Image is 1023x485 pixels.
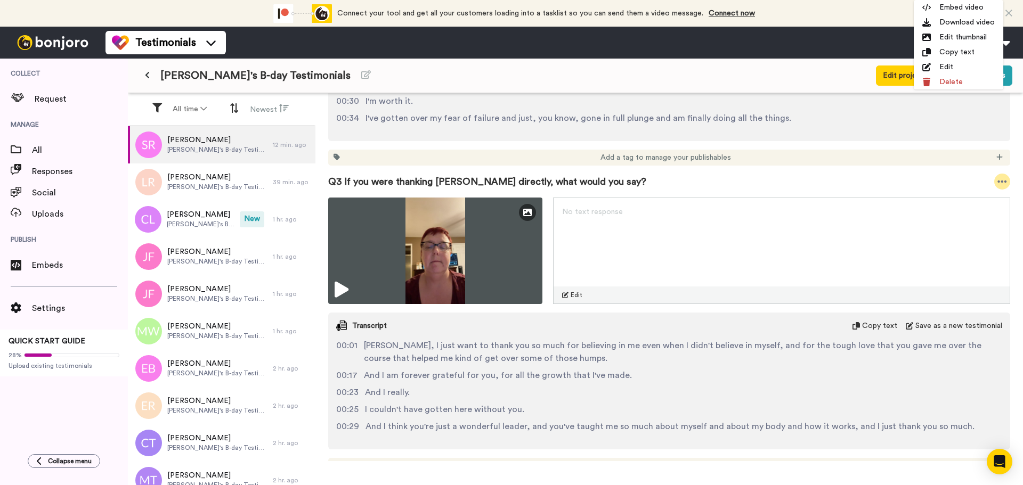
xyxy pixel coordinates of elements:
[365,386,410,399] span: And I really.
[914,45,1003,60] li: Copy text
[9,361,119,370] span: Upload existing testimonials
[336,320,347,331] img: transcript.svg
[167,246,267,257] span: [PERSON_NAME]
[112,34,129,51] img: tm-color.svg
[273,439,310,447] div: 2 hr. ago
[336,339,358,365] span: 00:01
[709,10,755,17] a: Connect now
[876,65,931,86] button: Edit project
[167,257,267,266] span: [PERSON_NAME]'s B-day Testimonials
[273,4,332,23] div: animation
[167,145,267,154] span: [PERSON_NAME]'s B-day Testimonials
[352,320,387,331] span: Transcript
[240,211,264,227] span: New
[273,327,310,335] div: 1 hr. ago
[135,392,162,419] img: er.png
[135,355,162,382] img: eb.png
[167,209,234,220] span: [PERSON_NAME]
[337,10,703,17] span: Connect your tool and get all your customers loading into a tasklist so you can send them a video...
[48,457,92,465] span: Collapse menu
[167,294,267,303] span: [PERSON_NAME]'s B-day Testimonials
[135,131,162,158] img: sr.png
[32,302,128,315] span: Settings
[273,401,310,410] div: 2 hr. ago
[167,470,267,481] span: [PERSON_NAME]
[167,406,267,415] span: [PERSON_NAME]'s B-day Testimonials
[273,215,310,224] div: 1 hr. ago
[914,75,1003,89] li: Delete
[336,95,359,108] span: 00:30
[35,93,128,105] span: Request
[328,174,646,189] span: Q3 If you were thanking [PERSON_NAME] directly, what would you say?
[128,424,315,462] a: [PERSON_NAME][PERSON_NAME]'s B-day Testimonials2 hr. ago
[336,403,359,416] span: 00:25
[167,443,267,452] span: [PERSON_NAME]'s B-day Testimonials
[167,183,267,191] span: [PERSON_NAME]'s B-day Testimonials
[167,332,267,340] span: [PERSON_NAME]'s B-day Testimonials
[128,163,315,201] a: [PERSON_NAME][PERSON_NAME]'s B-day Testimonials39 min. ago
[135,35,196,50] span: Testimonials
[128,275,315,313] a: [PERSON_NAME][PERSON_NAME]'s B-day Testimonials1 hr. ago
[167,172,267,183] span: [PERSON_NAME]
[166,100,213,119] button: All time
[364,339,1002,365] span: [PERSON_NAME], I just want to thank you so much for believing in me even when I didn't believe in...
[336,369,358,382] span: 00:17
[167,369,267,377] span: [PERSON_NAME]'s B-day Testimonials
[9,338,85,345] span: QUICK START GUIDE
[167,220,234,228] span: [PERSON_NAME]'s B-day Testimonials
[32,186,128,199] span: Social
[328,198,542,304] img: 9035e243-e79a-475d-b824-576654eae0e3-thumbnail_full-1758067358.jpg
[128,387,315,424] a: [PERSON_NAME][PERSON_NAME]'s B-day Testimonials2 hr. ago
[914,60,1003,75] li: Edit
[914,15,1003,30] li: Download video
[167,135,267,145] span: [PERSON_NAME]
[135,243,162,270] img: jf.png
[32,144,128,157] span: All
[987,449,1012,474] div: Open Intercom Messenger
[128,201,315,238] a: [PERSON_NAME][PERSON_NAME]'s B-day TestimonialsNew1 hr. ago
[862,320,897,331] span: Copy text
[167,321,267,332] span: [PERSON_NAME]
[128,126,315,163] a: [PERSON_NAME][PERSON_NAME]'s B-day Testimonials12 min. ago
[32,208,128,220] span: Uploads
[167,284,267,294] span: [PERSON_NAME]
[273,141,310,149] div: 12 min. ago
[28,454,100,468] button: Collapse menu
[32,259,128,272] span: Embeds
[128,238,315,275] a: [PERSON_NAME][PERSON_NAME]'s B-day Testimonials1 hr. ago
[336,420,359,433] span: 00:29
[160,68,351,83] span: [PERSON_NAME]'s B-day Testimonials
[135,206,161,233] img: cl.png
[135,169,162,195] img: lr.png
[600,152,731,163] span: Add a tag to manage your publishables
[135,318,162,344] img: mw.png
[914,30,1003,45] li: Edit thumbnail
[273,290,310,298] div: 1 hr. ago
[13,35,93,50] img: bj-logo-header-white.svg
[562,208,623,216] span: No text response
[365,403,524,416] span: I couldn't have gotten here without you.
[128,350,315,387] a: [PERSON_NAME][PERSON_NAME]'s B-day Testimonials2 hr. ago
[128,313,315,350] a: [PERSON_NAME][PERSON_NAME]'s B-day Testimonials1 hr. ago
[915,320,1002,331] span: Save as a new testimonial
[600,461,731,471] span: Add a tag to manage your publishables
[366,95,413,108] span: I'm worth it.
[366,112,791,125] span: I've gotten over my fear of failure and just, you know, gone in full plunge and am finally doing ...
[167,433,267,443] span: [PERSON_NAME]
[135,281,162,307] img: jf.png
[336,112,359,125] span: 00:34
[243,99,295,119] button: Newest
[32,165,128,178] span: Responses
[273,476,310,484] div: 2 hr. ago
[167,358,267,369] span: [PERSON_NAME]
[364,369,632,382] span: And I am forever grateful for you, for all the growth that I've made.
[273,252,310,261] div: 1 hr. ago
[135,430,162,456] img: ct.png
[336,386,359,399] span: 00:23
[571,291,582,299] span: Edit
[273,364,310,373] div: 2 hr. ago
[273,178,310,186] div: 39 min. ago
[9,351,22,359] span: 28%
[366,420,975,433] span: And I think you're just a wonderful leader, and you've taught me so much about myself and about m...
